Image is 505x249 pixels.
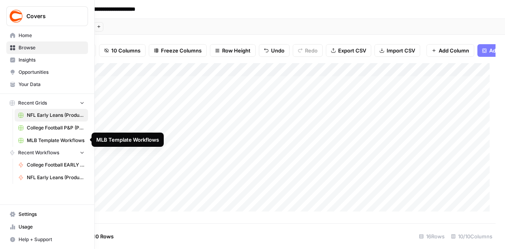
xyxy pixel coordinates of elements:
[15,122,88,134] a: College Football P&P (Production) Grid
[6,147,88,159] button: Recent Workflows
[15,171,88,184] a: NFL Early Leans (Production)
[111,47,140,54] span: 10 Columns
[27,124,84,131] span: College Football P&P (Production) Grid
[19,211,84,218] span: Settings
[19,69,84,76] span: Opportunities
[18,149,59,156] span: Recent Workflows
[210,44,256,57] button: Row Height
[27,137,84,144] span: MLB Template Workflows
[99,44,146,57] button: 10 Columns
[448,230,496,243] div: 10/10 Columns
[149,44,207,57] button: Freeze Columns
[18,99,47,107] span: Recent Grids
[338,47,366,54] span: Export CSV
[6,66,88,79] a: Opportunities
[6,6,88,26] button: Workspace: Covers
[19,223,84,230] span: Usage
[6,29,88,42] a: Home
[19,32,84,39] span: Home
[374,44,420,57] button: Import CSV
[416,230,448,243] div: 16 Rows
[27,174,84,181] span: NFL Early Leans (Production)
[305,47,318,54] span: Redo
[19,236,84,243] span: Help + Support
[439,47,469,54] span: Add Column
[19,56,84,64] span: Insights
[6,78,88,91] a: Your Data
[6,233,88,246] button: Help + Support
[6,208,88,221] a: Settings
[19,44,84,51] span: Browse
[161,47,202,54] span: Freeze Columns
[222,47,251,54] span: Row Height
[15,159,88,171] a: College Football EARLY LEANS (Production)
[387,47,415,54] span: Import CSV
[6,97,88,109] button: Recent Grids
[15,109,88,122] a: NFL Early Leans (Production) Grid (1)
[27,161,84,168] span: College Football EARLY LEANS (Production)
[26,12,74,20] span: Covers
[27,112,84,119] span: NFL Early Leans (Production) Grid (1)
[426,44,474,57] button: Add Column
[6,54,88,66] a: Insights
[19,81,84,88] span: Your Data
[6,221,88,233] a: Usage
[271,47,284,54] span: Undo
[259,44,290,57] button: Undo
[82,232,114,240] span: Add 10 Rows
[293,44,323,57] button: Redo
[326,44,371,57] button: Export CSV
[9,9,23,23] img: Covers Logo
[15,134,88,147] a: MLB Template Workflows
[6,41,88,54] a: Browse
